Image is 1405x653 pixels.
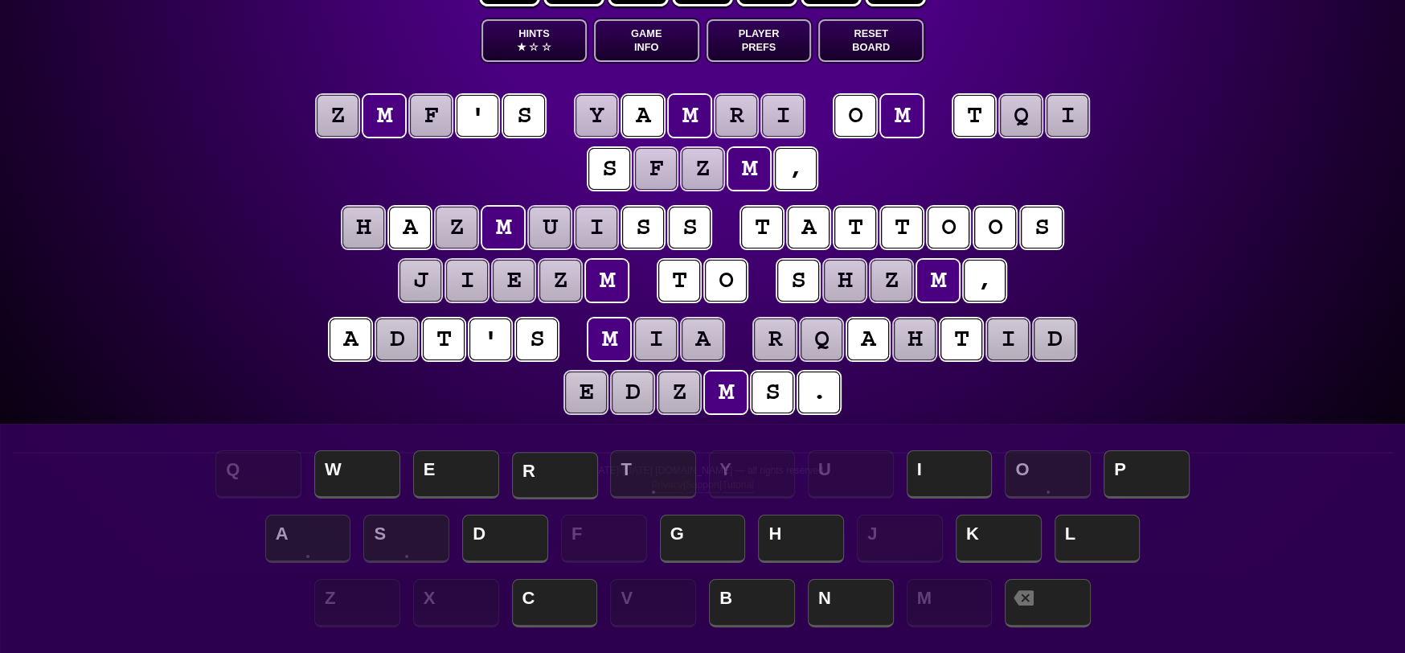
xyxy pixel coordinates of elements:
puzzle-tile: i [446,260,488,302]
puzzle-tile: o [834,95,876,137]
puzzle-tile: z [870,260,912,302]
puzzle-tile: t [940,318,982,360]
puzzle-tile: ' [457,95,498,137]
puzzle-tile: m [917,260,959,302]
puzzle-tile: s [622,207,664,248]
puzzle-tile: m [363,95,405,137]
puzzle-tile: t [423,318,465,360]
span: G [660,515,746,563]
puzzle-tile: h [342,207,384,248]
puzzle-tile: o [974,207,1016,248]
puzzle-tile: z [658,372,700,413]
puzzle-tile: u [529,207,571,248]
puzzle-tile: e [493,260,535,302]
puzzle-tile: s [1021,207,1063,248]
puzzle-tile: h [824,260,866,302]
puzzle-tile: ' [469,318,511,360]
puzzle-tile: s [503,95,545,137]
puzzle-tile: z [539,260,581,302]
puzzle-tile: m [482,207,524,248]
button: GameInfo [594,19,699,62]
span: O [1005,450,1091,499]
puzzle-tile: i [576,207,617,248]
span: H [758,515,844,563]
puzzle-tile: m [705,372,747,413]
span: L [1055,515,1141,563]
span: ☆ [542,40,551,54]
puzzle-tile: s [777,260,819,302]
span: S [363,515,449,563]
span: B [709,579,795,627]
puzzle-tile: z [317,95,358,137]
puzzle-tile: a [389,207,431,248]
button: PlayerPrefs [707,19,812,62]
puzzle-tile: t [658,260,700,302]
puzzle-tile: . [798,372,840,413]
puzzle-tile: a [330,318,371,360]
puzzle-tile: m [669,95,711,137]
puzzle-tile: , [775,148,817,190]
puzzle-tile: t [834,207,876,248]
puzzle-tile: r [715,95,757,137]
puzzle-tile: d [376,318,418,360]
puzzle-tile: r [754,318,796,360]
span: I [907,450,993,499]
puzzle-tile: m [728,148,770,190]
span: E [413,450,499,499]
puzzle-tile: t [741,207,783,248]
puzzle-tile: m [588,318,630,360]
puzzle-tile: s [516,318,558,360]
puzzle-tile: o [705,260,747,302]
span: W [314,450,400,499]
puzzle-tile: a [788,207,829,248]
span: D [462,515,548,563]
span: C [512,579,598,627]
button: Hints★ ☆ ☆ [481,19,587,62]
puzzle-tile: i [762,95,804,137]
puzzle-tile: , [964,260,1006,302]
puzzle-tile: m [881,95,923,137]
puzzle-tile: t [953,95,995,137]
puzzle-tile: s [669,207,711,248]
puzzle-tile: i [1047,95,1088,137]
span: N [808,579,894,627]
span: A [265,515,351,563]
span: K [956,515,1042,563]
puzzle-tile: s [588,148,630,190]
puzzle-tile: i [987,318,1029,360]
puzzle-tile: y [576,95,617,137]
span: ★ [517,40,526,54]
puzzle-tile: q [801,318,842,360]
puzzle-tile: t [881,207,923,248]
puzzle-tile: z [436,207,477,248]
puzzle-tile: i [635,318,677,360]
puzzle-tile: d [1034,318,1075,360]
button: ResetBoard [818,19,924,62]
puzzle-tile: a [847,318,889,360]
puzzle-tile: h [894,318,936,360]
span: R [512,452,598,499]
puzzle-tile: j [399,260,441,302]
puzzle-tile: s [752,372,793,413]
puzzle-tile: a [682,318,723,360]
span: T [610,450,696,499]
puzzle-tile: f [635,148,677,190]
puzzle-tile: q [1000,95,1042,137]
puzzle-tile: o [928,207,969,248]
puzzle-tile: f [410,95,452,137]
puzzle-tile: m [586,260,628,302]
puzzle-tile: d [612,372,653,413]
puzzle-tile: z [682,148,723,190]
puzzle-tile: a [622,95,664,137]
span: ☆ [529,40,539,54]
puzzle-tile: e [565,372,607,413]
span: P [1104,450,1190,499]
